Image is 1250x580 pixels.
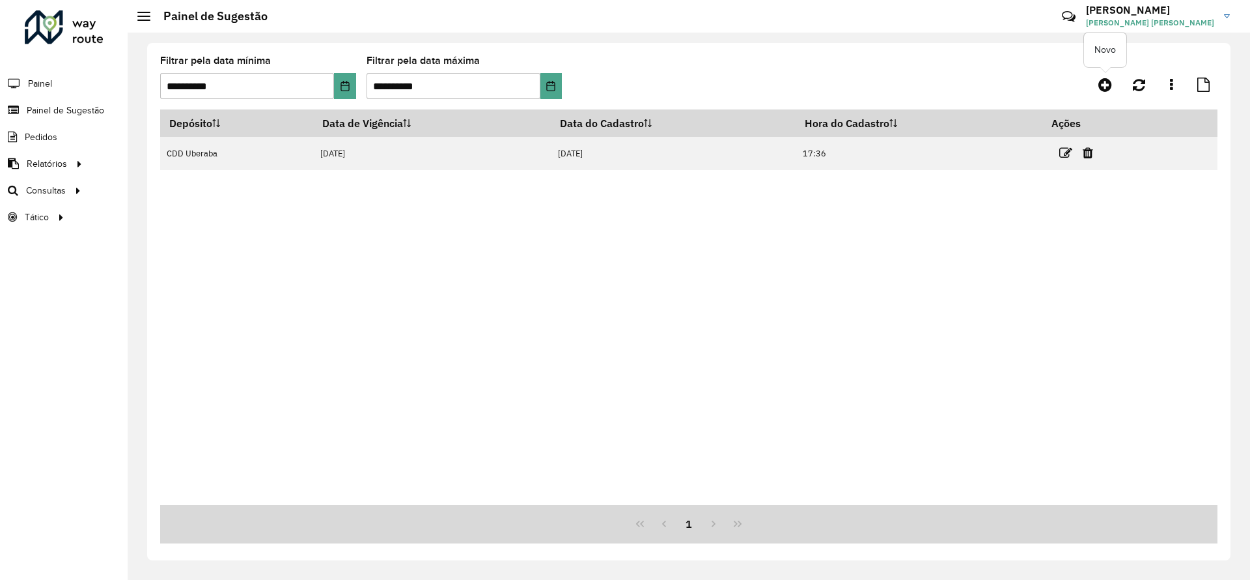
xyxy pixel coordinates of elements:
[150,9,268,23] h2: Painel de Sugestão
[796,109,1042,137] th: Hora do Cadastro
[27,104,104,117] span: Painel de Sugestão
[1042,109,1120,137] th: Ações
[160,137,313,170] td: CDD Uberaba
[313,109,551,137] th: Data de Vigência
[1086,17,1214,29] span: [PERSON_NAME] [PERSON_NAME]
[551,137,796,170] td: [DATE]
[27,157,67,171] span: Relatórios
[160,53,271,68] label: Filtrar pela data mínima
[1086,4,1214,16] h3: [PERSON_NAME]
[25,210,49,224] span: Tático
[551,109,796,137] th: Data do Cadastro
[540,73,562,99] button: Choose Date
[367,53,480,68] label: Filtrar pela data máxima
[1083,144,1093,162] a: Excluir
[676,512,701,536] button: 1
[28,77,52,91] span: Painel
[796,137,1042,170] td: 17:36
[313,137,551,170] td: [DATE]
[25,130,57,144] span: Pedidos
[334,73,355,99] button: Choose Date
[1055,3,1083,31] a: Contato Rápido
[1059,144,1072,162] a: Editar
[1084,33,1126,67] div: Novo
[26,184,66,197] span: Consultas
[160,109,313,137] th: Depósito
